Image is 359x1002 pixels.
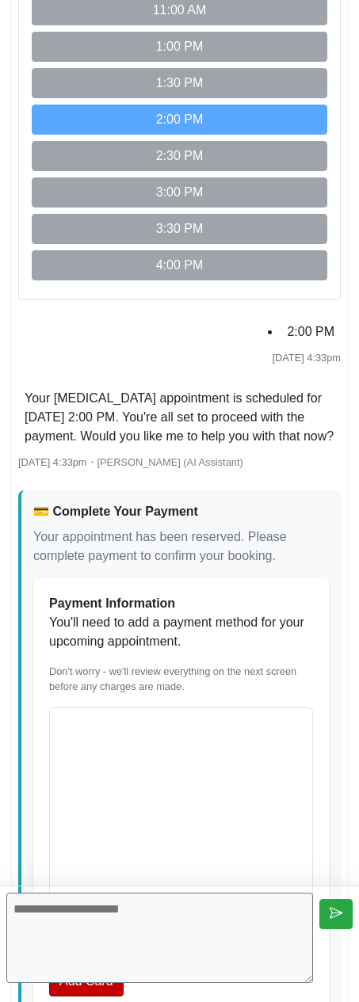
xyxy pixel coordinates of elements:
p: Your appointment has been reserved. Please complete payment to confirm your booking. [33,528,329,566]
button: 3:30 PM [32,214,327,244]
button: 1:00 PM [32,32,327,62]
div: 💳 Complete Your Payment [33,502,329,521]
button: 1:30 PM [32,68,327,98]
span: [PERSON_NAME] (AI Assistant) [97,456,243,468]
li: Your [MEDICAL_DATA] appointment is scheduled for [DATE] 2:00 PM. You're all set to proceed with t... [18,386,341,449]
small: ・ [18,456,243,468]
button: 2:00 PM [32,105,327,135]
span: [DATE] 4:33pm [272,352,341,364]
button: 2:30 PM [32,141,327,171]
span: [DATE] 4:33pm [18,456,87,468]
div: Payment Information [49,594,313,613]
button: 3:00 PM [32,177,327,208]
p: You'll need to add a payment method for your upcoming appointment. [49,613,313,651]
li: 2:00 PM [281,319,341,345]
button: 4:00 PM [32,250,327,280]
p: Don't worry - we'll review everything on the next screen before any charges are made. [49,664,313,694]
